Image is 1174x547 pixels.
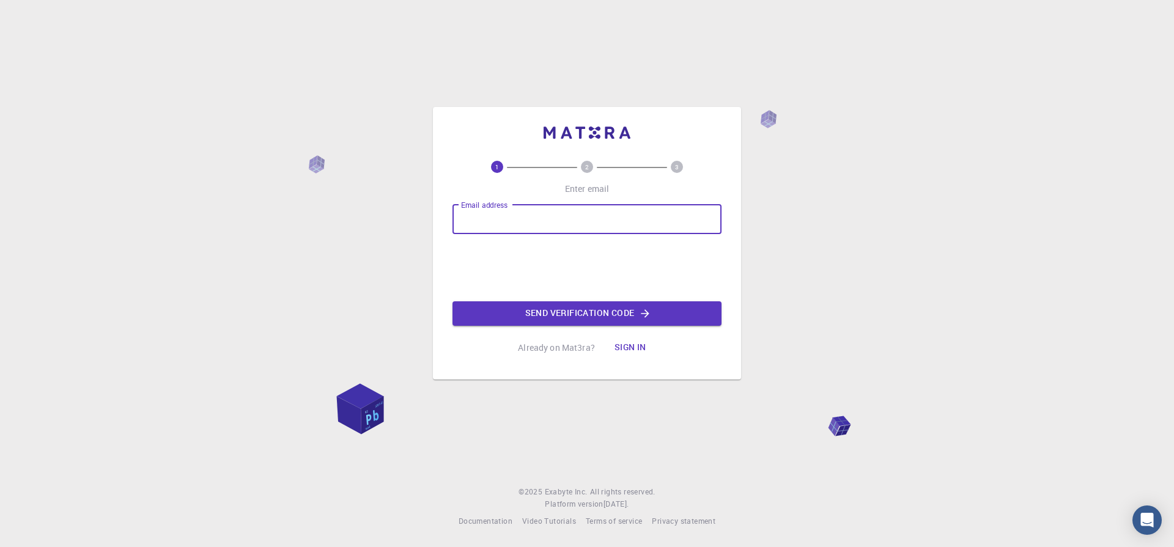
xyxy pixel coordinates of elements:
[590,486,655,498] span: All rights reserved.
[586,515,642,527] a: Terms of service
[519,486,544,498] span: © 2025
[494,244,680,292] iframe: reCAPTCHA
[522,515,576,527] a: Video Tutorials
[675,163,679,171] text: 3
[452,301,722,326] button: Send verification code
[605,336,656,360] button: Sign in
[652,516,715,526] span: Privacy statement
[522,516,576,526] span: Video Tutorials
[545,486,588,498] a: Exabyte Inc.
[604,499,629,508] span: [DATE] .
[545,498,603,510] span: Platform version
[545,486,588,496] span: Exabyte Inc.
[586,516,642,526] span: Terms of service
[495,163,499,171] text: 1
[459,516,512,526] span: Documentation
[604,498,629,510] a: [DATE].
[585,163,589,171] text: 2
[518,342,595,354] p: Already on Mat3ra?
[1132,505,1162,535] div: Open Intercom Messenger
[459,515,512,527] a: Documentation
[652,515,715,527] a: Privacy statement
[565,183,610,195] p: Enter email
[461,200,508,210] label: Email address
